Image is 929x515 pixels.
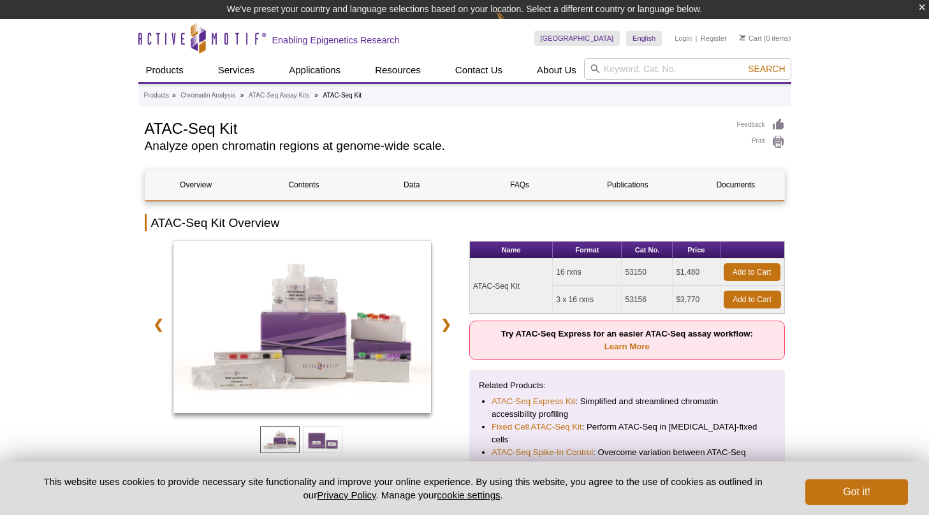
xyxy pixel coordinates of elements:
h2: ATAC-Seq Kit Overview [145,214,785,231]
td: 53156 [622,286,673,314]
a: ATAC-Seq Spike-In Control [492,446,593,459]
h2: Analyze open chromatin regions at genome-wide scale. [145,140,724,152]
a: Services [210,58,263,82]
a: ATAC-Seq Kit [173,241,432,417]
th: Format [553,242,622,259]
td: 3 x 16 rxns [553,286,622,314]
a: English [626,31,662,46]
a: ATAC-Seq Assay Kits [249,90,309,101]
th: Name [470,242,553,259]
h2: Enabling Epigenetics Research [272,34,400,46]
button: cookie settings [437,490,500,500]
a: Overview [145,170,247,200]
a: Fixed Cell ATAC-Seq Kit [492,421,582,433]
li: | [696,31,698,46]
a: Add to Cart [724,263,780,281]
a: Contact Us [448,58,510,82]
a: Resources [367,58,428,82]
p: This website uses cookies to provide necessary site functionality and improve your online experie... [22,475,785,502]
a: Products [144,90,169,101]
a: Login [675,34,692,43]
td: ATAC-Seq Kit [470,259,553,314]
th: Price [673,242,720,259]
a: FAQs [469,170,570,200]
button: Search [744,63,789,75]
td: 53150 [622,259,673,286]
a: Products [138,58,191,82]
a: Chromatin Analysis [180,90,235,101]
li: » [172,92,176,99]
a: Contents [253,170,355,200]
td: 16 rxns [553,259,622,286]
a: Documents [685,170,786,200]
a: Data [361,170,462,200]
img: Change Here [496,10,530,40]
li: ATAC-Seq Kit [323,92,362,99]
a: Add to Cart [724,291,781,308]
a: Learn More [604,342,650,351]
button: Got it! [805,479,907,505]
td: $3,770 [673,286,720,314]
a: ❯ [432,310,460,339]
th: Cat No. [622,242,673,259]
li: : Simplified and streamlined chromatin accessibility profiling [492,395,763,421]
a: Applications [281,58,348,82]
h1: ATAC-Seq Kit [145,118,724,137]
input: Keyword, Cat. No. [584,58,791,80]
a: [GEOGRAPHIC_DATA] [534,31,620,46]
img: ATAC-Seq Kit [173,241,432,413]
span: Search [748,64,785,74]
strong: Try ATAC-Seq Express for an easier ATAC-Seq assay workflow: [501,329,753,351]
a: Register [701,34,727,43]
li: (0 items) [740,31,791,46]
a: Feedback [737,118,785,132]
a: ATAC-Seq Express Kit [492,395,575,408]
li: » [240,92,244,99]
li: : Overcome variation between ATAC-Seq datasets [492,446,763,472]
a: Publications [577,170,678,200]
a: About Us [529,58,584,82]
td: $1,480 [673,259,720,286]
li: : Perform ATAC-Seq in [MEDICAL_DATA]-fixed cells [492,421,763,446]
a: Print [737,135,785,149]
img: Your Cart [740,34,745,41]
a: ❮ [145,310,172,339]
a: Cart [740,34,762,43]
li: » [314,92,318,99]
a: Privacy Policy [317,490,376,500]
p: Related Products: [479,379,775,392]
